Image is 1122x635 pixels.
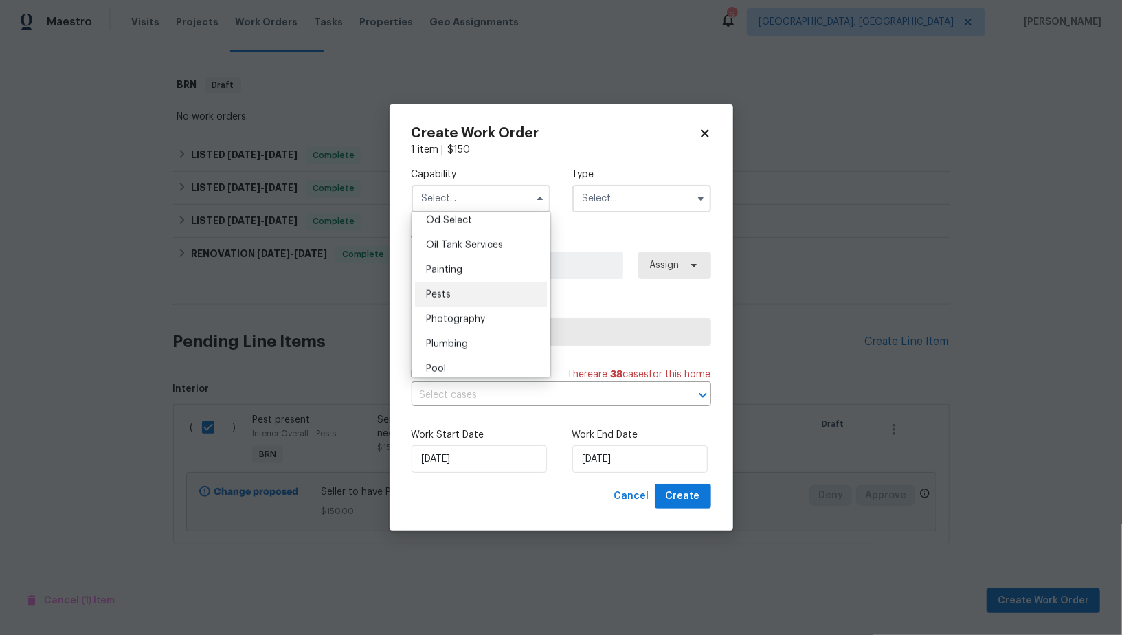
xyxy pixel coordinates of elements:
[426,315,485,324] span: Photography
[412,143,711,157] div: 1 item |
[412,168,550,181] label: Capability
[693,190,709,207] button: Show options
[423,325,699,339] span: Select trade partner
[412,301,711,315] label: Trade Partner
[412,234,711,248] label: Work Order Manager
[412,385,673,406] input: Select cases
[655,484,711,509] button: Create
[666,488,700,505] span: Create
[426,290,451,300] span: Pests
[572,168,711,181] label: Type
[572,428,711,442] label: Work End Date
[426,216,472,225] span: Od Select
[426,364,446,374] span: Pool
[568,368,711,381] span: There are case s for this home
[572,185,711,212] input: Select...
[426,265,462,275] span: Painting
[611,370,623,379] span: 38
[412,126,699,140] h2: Create Work Order
[426,339,468,349] span: Plumbing
[426,241,503,250] span: Oil Tank Services
[412,445,547,473] input: M/D/YYYY
[412,185,550,212] input: Select...
[532,190,548,207] button: Hide options
[609,484,655,509] button: Cancel
[412,428,550,442] label: Work Start Date
[614,488,649,505] span: Cancel
[693,386,713,405] button: Open
[572,445,708,473] input: M/D/YYYY
[448,145,471,155] span: $ 150
[650,258,680,272] span: Assign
